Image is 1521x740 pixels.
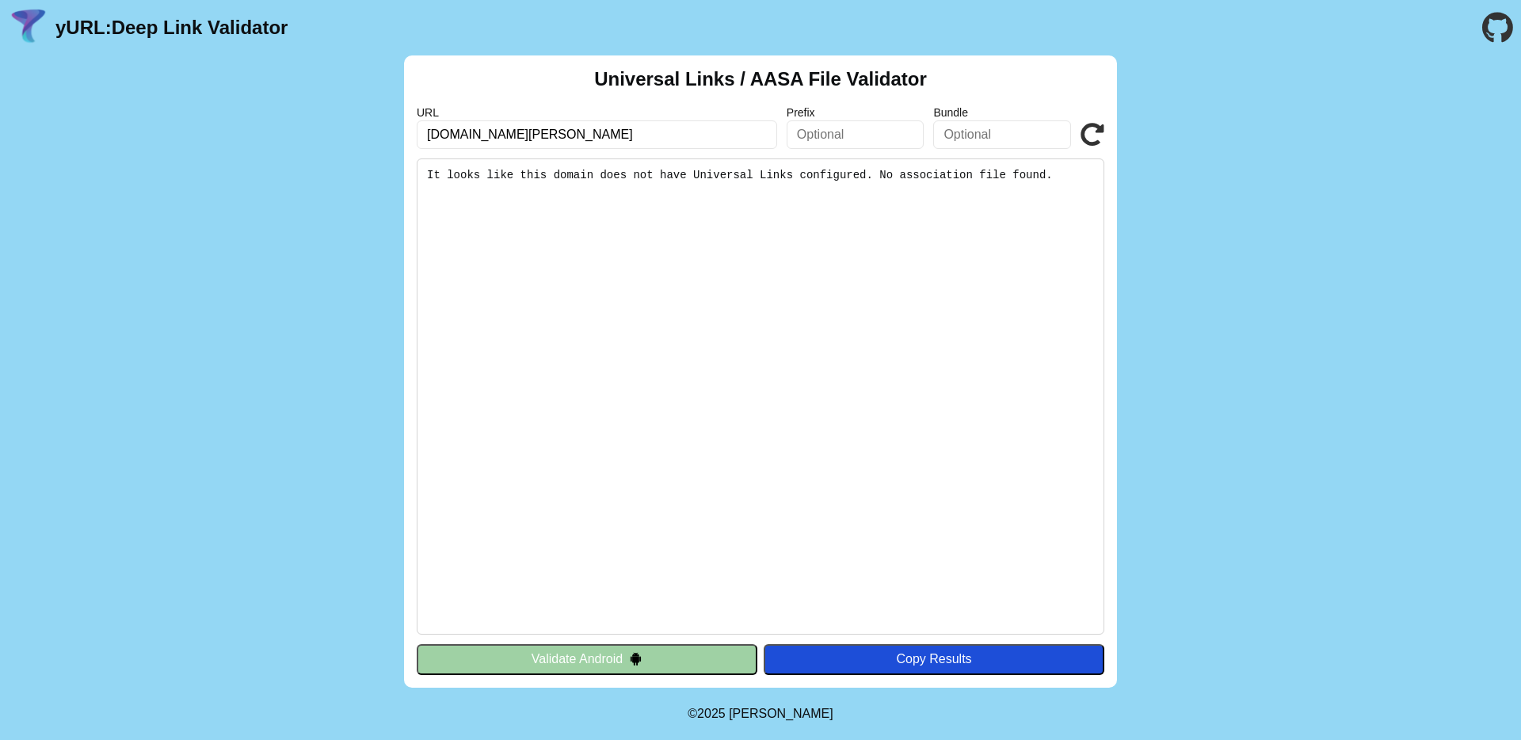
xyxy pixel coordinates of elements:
label: Bundle [933,106,1071,119]
span: 2025 [697,707,726,720]
input: Optional [933,120,1071,149]
label: URL [417,106,777,119]
a: yURL:Deep Link Validator [55,17,288,39]
h2: Universal Links / AASA File Validator [594,68,927,90]
button: Copy Results [764,644,1104,674]
pre: It looks like this domain does not have Universal Links configured. No association file found. [417,158,1104,635]
input: Optional [787,120,924,149]
label: Prefix [787,106,924,119]
footer: © [688,688,833,740]
input: Required [417,120,777,149]
a: Michael Ibragimchayev's Personal Site [729,707,833,720]
img: droidIcon.svg [629,652,642,666]
div: Copy Results [772,652,1096,666]
button: Validate Android [417,644,757,674]
img: yURL Logo [8,7,49,48]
